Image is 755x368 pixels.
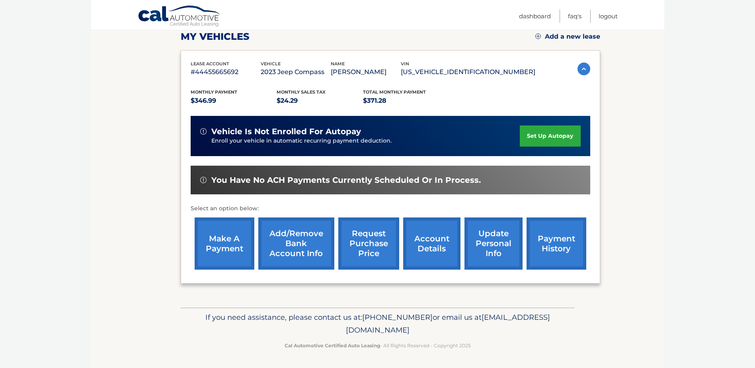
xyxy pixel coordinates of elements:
p: #44455665692 [191,67,261,78]
p: $24.29 [277,95,363,106]
a: make a payment [195,217,254,270]
img: add.svg [535,33,541,39]
p: [PERSON_NAME] [331,67,401,78]
p: If you need assistance, please contact us at: or email us at [186,311,570,337]
h2: my vehicles [181,31,250,43]
a: Cal Automotive [138,5,221,28]
p: - All Rights Reserved - Copyright 2025 [186,341,570,350]
a: update personal info [464,217,523,270]
span: [PHONE_NUMBER] [362,313,433,322]
p: [US_VEHICLE_IDENTIFICATION_NUMBER] [401,67,535,78]
a: Add/Remove bank account info [258,217,334,270]
img: accordion-active.svg [577,63,590,75]
span: You have no ACH payments currently scheduled or in process. [211,175,481,185]
img: alert-white.svg [200,128,207,135]
span: vehicle [261,61,281,67]
a: payment history [527,217,586,270]
span: lease account [191,61,229,67]
a: set up autopay [520,125,580,147]
a: FAQ's [568,10,581,23]
span: Total Monthly Payment [363,89,426,95]
img: alert-white.svg [200,177,207,183]
p: Enroll your vehicle in automatic recurring payment deduction. [211,137,520,145]
span: name [331,61,345,67]
strong: Cal Automotive Certified Auto Leasing [285,343,380,348]
a: Dashboard [519,10,551,23]
span: vin [401,61,409,67]
p: Select an option below: [191,204,590,213]
a: Add a new lease [535,33,600,41]
span: Monthly Payment [191,89,237,95]
a: request purchase price [338,217,399,270]
a: Logout [599,10,618,23]
a: account details [403,217,460,270]
p: $346.99 [191,95,277,106]
span: Monthly sales Tax [277,89,326,95]
span: vehicle is not enrolled for autopay [211,127,361,137]
span: [EMAIL_ADDRESS][DOMAIN_NAME] [346,313,550,335]
p: 2023 Jeep Compass [261,67,331,78]
p: $371.28 [363,95,449,106]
